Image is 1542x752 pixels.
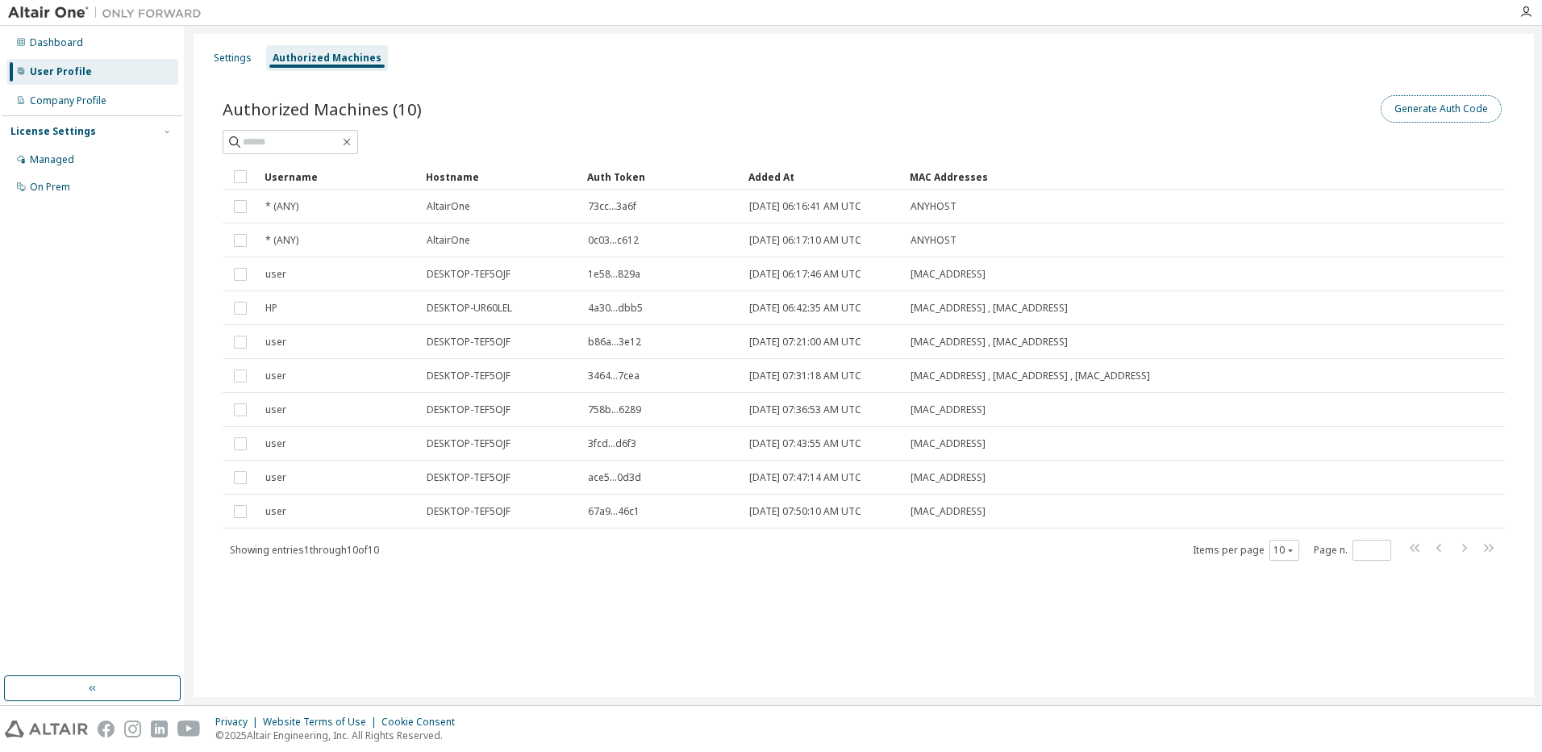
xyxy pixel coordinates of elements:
[749,200,861,213] span: [DATE] 06:16:41 AM UTC
[427,200,470,213] span: AltairOne
[215,716,263,729] div: Privacy
[265,505,286,518] span: user
[588,302,643,315] span: 4a30...dbb5
[588,370,640,382] span: 3464...7cea
[911,268,986,281] span: [MAC_ADDRESS]
[749,437,861,450] span: [DATE] 07:43:55 AM UTC
[265,437,286,450] span: user
[910,164,1336,190] div: MAC Addresses
[427,302,512,315] span: DESKTOP-UR60LEL
[30,36,83,49] div: Dashboard
[749,268,861,281] span: [DATE] 06:17:46 AM UTC
[749,336,861,349] span: [DATE] 07:21:00 AM UTC
[911,302,1068,315] span: [MAC_ADDRESS] , [MAC_ADDRESS]
[427,471,511,484] span: DESKTOP-TEF5OJF
[749,471,861,484] span: [DATE] 07:47:14 AM UTC
[1314,540,1391,561] span: Page n.
[588,234,639,247] span: 0c03...c612
[588,505,640,518] span: 67a9...46c1
[10,125,96,138] div: License Settings
[215,729,465,742] p: © 2025 Altair Engineering, Inc. All Rights Reserved.
[427,336,511,349] span: DESKTOP-TEF5OJF
[214,52,252,65] div: Settings
[265,403,286,416] span: user
[427,505,511,518] span: DESKTOP-TEF5OJF
[98,721,115,737] img: facebook.svg
[911,200,956,213] span: ANYHOST
[30,181,70,194] div: On Prem
[911,505,986,518] span: [MAC_ADDRESS]
[177,721,201,737] img: youtube.svg
[265,370,286,382] span: user
[30,65,92,78] div: User Profile
[1381,95,1502,123] button: Generate Auth Code
[273,52,381,65] div: Authorized Machines
[426,164,574,190] div: Hostname
[427,268,511,281] span: DESKTOP-TEF5OJF
[749,234,861,247] span: [DATE] 06:17:10 AM UTC
[911,471,986,484] span: [MAC_ADDRESS]
[265,200,298,213] span: * (ANY)
[124,721,141,737] img: instagram.svg
[427,370,511,382] span: DESKTOP-TEF5OJF
[911,336,1068,349] span: [MAC_ADDRESS] , [MAC_ADDRESS]
[587,164,736,190] div: Auth Token
[588,336,641,349] span: b86a...3e12
[911,370,1150,382] span: [MAC_ADDRESS] , [MAC_ADDRESS] , [MAC_ADDRESS]
[748,164,897,190] div: Added At
[427,437,511,450] span: DESKTOP-TEF5OJF
[265,268,286,281] span: user
[588,437,636,450] span: 3fcd...d6f3
[588,200,636,213] span: 73cc...3a6f
[151,721,168,737] img: linkedin.svg
[749,302,861,315] span: [DATE] 06:42:35 AM UTC
[30,153,74,166] div: Managed
[223,98,422,120] span: Authorized Machines (10)
[749,370,861,382] span: [DATE] 07:31:18 AM UTC
[8,5,210,21] img: Altair One
[265,336,286,349] span: user
[265,302,277,315] span: HP
[911,437,986,450] span: [MAC_ADDRESS]
[30,94,106,107] div: Company Profile
[265,234,298,247] span: * (ANY)
[588,403,641,416] span: 758b...6289
[230,543,379,557] span: Showing entries 1 through 10 of 10
[265,164,413,190] div: Username
[588,471,641,484] span: ace5...0d3d
[588,268,640,281] span: 1e58...829a
[1193,540,1299,561] span: Items per page
[263,716,381,729] div: Website Terms of Use
[427,403,511,416] span: DESKTOP-TEF5OJF
[5,721,88,737] img: altair_logo.svg
[381,716,465,729] div: Cookie Consent
[265,471,286,484] span: user
[911,403,986,416] span: [MAC_ADDRESS]
[1273,544,1295,557] button: 10
[749,505,861,518] span: [DATE] 07:50:10 AM UTC
[911,234,956,247] span: ANYHOST
[749,403,861,416] span: [DATE] 07:36:53 AM UTC
[427,234,470,247] span: AltairOne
